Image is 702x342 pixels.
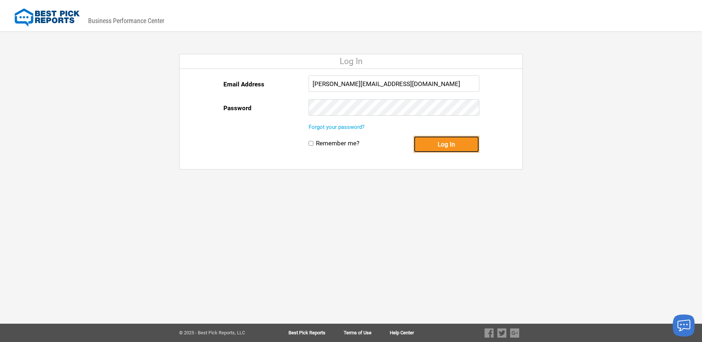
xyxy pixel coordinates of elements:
img: Best Pick Reports Logo [15,8,80,27]
div: © 2025 - Best Pick Reports, LLC [179,330,265,335]
a: Best Pick Reports [288,330,344,335]
a: Help Center [390,330,414,335]
a: Terms of Use [344,330,390,335]
button: Log In [414,136,479,153]
div: Log In [180,54,522,69]
button: Launch chat [673,315,695,337]
a: Forgot your password? [309,124,365,130]
label: Remember me? [316,140,359,147]
label: Password [223,99,252,117]
label: Email Address [223,75,264,93]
